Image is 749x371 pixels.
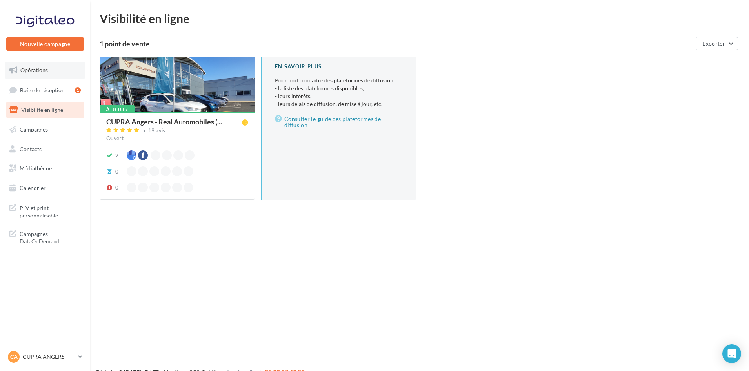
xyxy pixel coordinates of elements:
a: 19 avis [106,126,248,136]
div: 0 [115,184,118,192]
a: CA CUPRA ANGERS [6,349,84,364]
button: Exporter [696,37,738,50]
div: À jour [100,105,135,114]
span: Exporter [702,40,725,47]
span: Campagnes DataOnDemand [20,228,81,245]
div: 1 [75,87,81,93]
a: Médiathèque [5,160,85,177]
div: 0 [115,168,118,175]
span: Contacts [20,145,42,152]
span: Ouvert [106,135,124,141]
span: Médiathèque [20,165,52,172]
a: Calendrier [5,180,85,196]
div: 19 avis [148,128,165,133]
button: Nouvelle campagne [6,37,84,51]
span: CA [10,353,18,361]
span: PLV et print personnalisable [20,203,81,219]
a: PLV et print personnalisable [5,199,85,223]
span: Campagnes [20,126,48,133]
li: - leurs délais de diffusion, de mise à jour, etc. [275,100,404,108]
a: Visibilité en ligne [5,102,85,118]
a: Consulter le guide des plateformes de diffusion [275,114,404,130]
a: Campagnes [5,121,85,138]
a: Opérations [5,62,85,79]
p: CUPRA ANGERS [23,353,75,361]
span: CUPRA Angers - Real Automobiles (... [106,118,222,125]
div: En savoir plus [275,63,404,70]
span: Boîte de réception [20,86,65,93]
div: 2 [115,152,118,159]
li: - leurs intérêts, [275,92,404,100]
p: Pour tout connaître des plateformes de diffusion : [275,77,404,108]
span: Opérations [20,67,48,73]
a: Campagnes DataOnDemand [5,225,85,249]
div: 1 point de vente [100,40,693,47]
div: Open Intercom Messenger [722,344,741,363]
div: Visibilité en ligne [100,13,740,24]
span: Calendrier [20,185,46,191]
a: Contacts [5,141,85,157]
a: Boîte de réception1 [5,82,85,99]
li: - la liste des plateformes disponibles, [275,84,404,92]
span: Visibilité en ligne [21,106,63,113]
